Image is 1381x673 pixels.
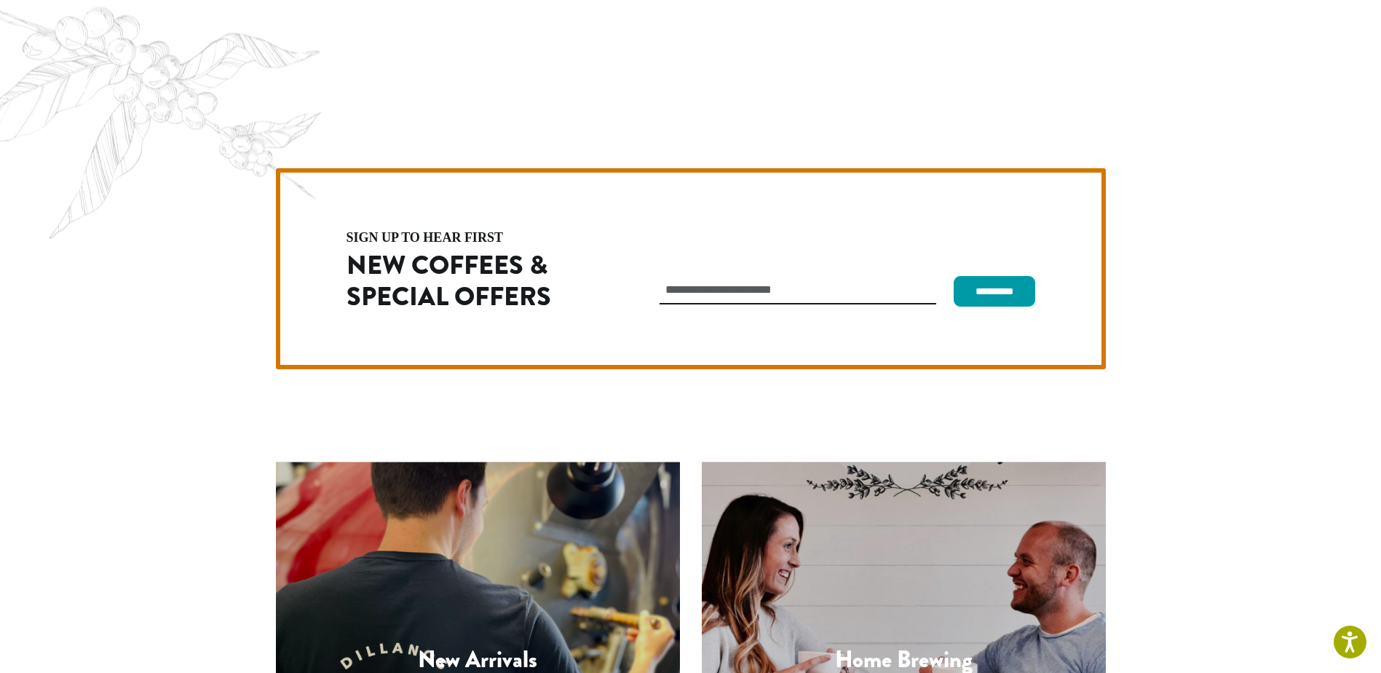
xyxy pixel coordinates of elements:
h4: sign up to hear first [347,231,597,244]
h2: New Coffees & Special Offers [347,250,597,312]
